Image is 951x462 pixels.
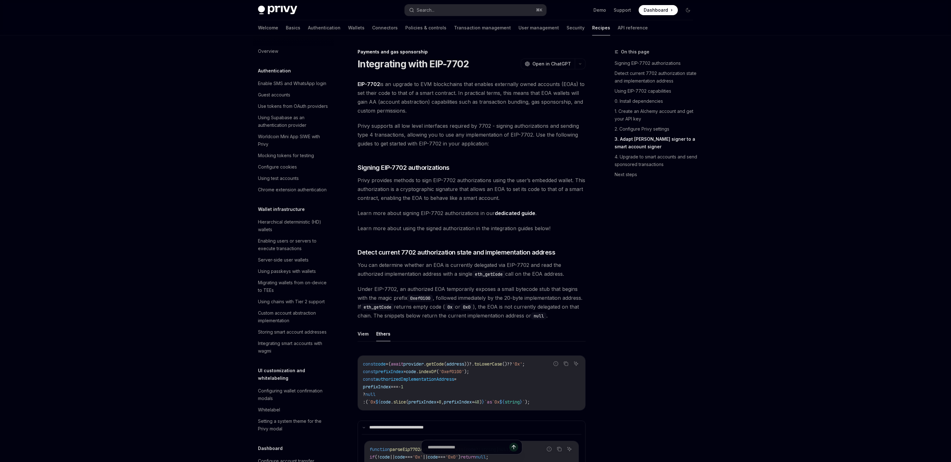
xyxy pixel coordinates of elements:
[358,248,555,257] span: Detect current 7702 authorization state and implementation address
[572,360,580,368] button: Ask AI
[492,399,500,405] span: `0x
[358,224,586,233] span: Learn more about using the signed authorization in the integration guides below!
[621,48,649,56] span: On this page
[615,169,698,180] a: Next steps
[363,384,391,390] span: prefixIndex
[406,399,408,405] span: (
[536,8,543,13] span: ⌘ K
[522,361,525,367] span: ;
[445,304,455,311] code: 0x
[358,58,469,70] h1: Integrating with EIP-7702
[391,384,398,390] span: ===
[509,443,518,452] button: Send message
[464,369,469,374] span: );
[358,121,586,148] span: Privy supports all low level interfaces required by 7702 - signing authorizations and sending typ...
[253,296,334,307] a: Using chains with Tier 2 support
[401,384,403,390] span: 1
[358,209,586,218] span: Learn more about signing EIP-7702 authorizations in our .
[348,20,365,35] a: Wallets
[615,58,698,68] a: Signing EIP-7702 authorizations
[474,361,502,367] span: toLowerCase
[454,376,457,382] span: =
[567,20,585,35] a: Security
[258,309,330,324] div: Custom account abstraction implementation
[363,376,376,382] span: const
[386,361,388,367] span: =
[258,340,330,355] div: Integrating smart accounts with wagmi
[286,20,300,35] a: Basics
[258,445,283,452] h5: Dashboard
[358,163,450,172] span: Signing EIP-7702 authorizations
[358,81,380,88] a: EIP-7702
[258,387,330,402] div: Configuring wallet confirmation modals
[472,271,505,278] code: eth_getCode
[253,235,334,254] a: Enabling users or servers to execute transactions
[358,176,586,202] span: Privy provides methods to sign EIP-7702 authorizations using the user’s embedded wallet. This aut...
[507,361,512,367] span: ??
[495,210,535,217] a: dedicated guide
[258,298,325,305] div: Using chains with Tier 2 support
[308,20,341,35] a: Authentication
[258,406,280,414] div: Whitelabel
[376,326,390,341] button: Ethers
[484,399,487,405] span: `
[388,361,391,367] span: (
[258,268,316,275] div: Using passkeys with wallets
[258,175,299,182] div: Using test accounts
[444,399,472,405] span: prefixIndex
[391,361,403,367] span: await
[500,399,505,405] span: ${
[376,399,381,405] span: ${
[253,254,334,266] a: Server-side user wallets
[363,361,376,367] span: const
[408,399,436,405] span: prefixIndex
[358,80,586,115] span: is an upgrade to EVM blockchains that enables externally owned accounts (EOAs) to set their code ...
[419,369,436,374] span: indexOf
[258,237,330,252] div: Enabling users or servers to execute transactions
[253,46,334,57] a: Overview
[253,216,334,235] a: Hierarchical deterministic (HD) wallets
[258,80,326,87] div: Enable SMS and WhatsApp login
[258,20,278,35] a: Welcome
[403,361,424,367] span: provider
[253,404,334,416] a: Whitelabel
[398,384,401,390] span: -
[446,361,464,367] span: address
[368,399,376,405] span: `0x
[408,295,433,302] code: 0xef0100
[474,399,479,405] span: 48
[253,131,334,150] a: Worldcoin Mini App SIWE with Privy
[253,150,334,161] a: Mocking tokens for testing
[363,399,365,405] span: :
[518,20,559,35] a: User management
[436,399,439,405] span: +
[405,20,446,35] a: Policies & controls
[615,152,698,169] a: 4. Upgrade to smart accounts and send sponsored transactions
[376,376,454,382] span: authorizedImplementationAddress
[253,78,334,89] a: Enable SMS and WhatsApp login
[258,279,330,294] div: Migrating wallets from on-device to TEEs
[258,206,305,213] h5: Wallet infrastructure
[258,256,309,264] div: Server-side user wallets
[258,91,290,99] div: Guest accounts
[253,277,334,296] a: Migrating wallets from on-device to TEEs
[258,102,328,110] div: Use tokens from OAuth providers
[472,399,474,405] span: +
[512,361,522,367] span: '0x'
[593,7,606,13] a: Demo
[253,266,334,277] a: Using passkeys with wallets
[376,361,386,367] span: code
[487,399,492,405] span: as
[482,399,484,405] span: }
[426,361,444,367] span: getCode
[381,399,391,405] span: code
[258,114,330,129] div: Using Supabase as an authentication provider
[393,399,406,405] span: slice
[253,112,334,131] a: Using Supabase as an authentication provider
[258,6,297,15] img: dark logo
[439,369,464,374] span: '0xef0100'
[615,68,698,86] a: Detect current 7702 authorization state and implementation address
[406,369,416,374] span: code
[253,385,334,404] a: Configuring wallet confirmation modals
[441,399,444,405] span: ,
